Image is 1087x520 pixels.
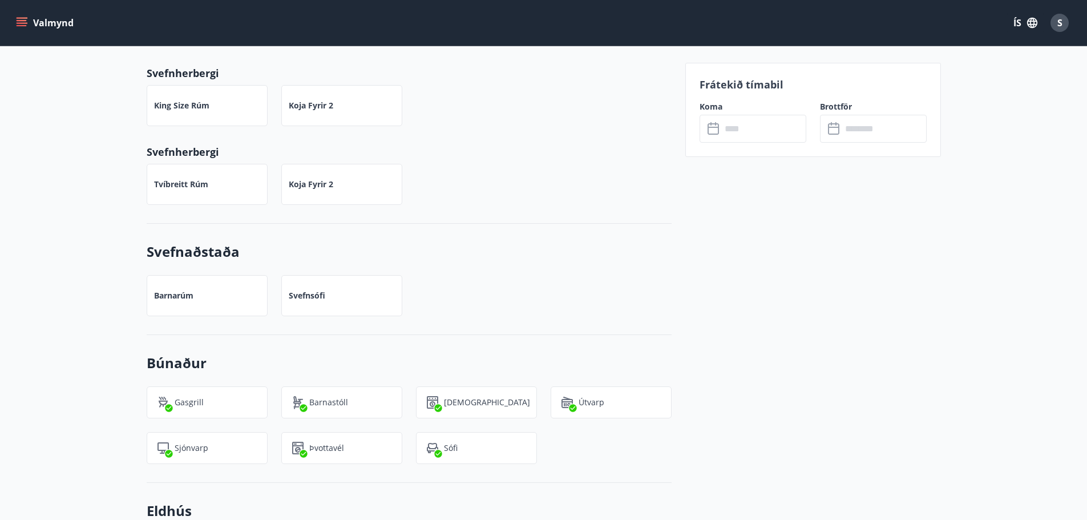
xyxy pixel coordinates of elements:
[14,13,78,33] button: menu
[426,441,439,455] img: pUbwa0Tr9PZZ78BdsD4inrLmwWm7eGTtsX9mJKRZ.svg
[156,396,170,409] img: ZXjrS3QKesehq6nQAPjaRuRTI364z8ohTALB4wBr.svg
[444,442,458,454] p: Sófi
[154,179,208,190] p: Tvíbreitt rúm
[154,100,209,111] p: King Size rúm
[289,100,333,111] p: Koja fyrir 2
[560,396,574,409] img: HjsXMP79zaSHlY54vW4Et0sdqheuFiP1RYfGwuXf.svg
[154,290,193,301] p: Barnarúm
[147,353,672,373] h3: Búnaður
[147,242,672,261] h3: Svefnaðstaða
[820,101,927,112] label: Brottför
[175,442,208,454] p: Sjónvarp
[426,396,439,409] img: hddCLTAnxqFUMr1fxmbGG8zWilo2syolR0f9UjPn.svg
[289,179,333,190] p: Koja fyrir 2
[289,290,325,301] p: Svefnsófi
[147,66,672,80] p: Svefnherbergi
[309,442,344,454] p: Þvottavél
[291,441,305,455] img: Dl16BY4EX9PAW649lg1C3oBuIaAsR6QVDQBO2cTm.svg
[175,397,204,408] p: Gasgrill
[444,397,530,408] p: [DEMOGRAPHIC_DATA]
[156,441,170,455] img: mAminyBEY3mRTAfayxHTq5gfGd6GwGu9CEpuJRvg.svg
[1046,9,1073,37] button: S
[579,397,604,408] p: Útvarp
[291,396,305,409] img: ro1VYixuww4Qdd7lsw8J65QhOwJZ1j2DOUyXo3Mt.svg
[700,77,927,92] p: Frátekið tímabil
[1057,17,1062,29] span: S
[700,101,806,112] label: Koma
[1007,13,1044,33] button: ÍS
[309,397,348,408] p: Barnastóll
[147,144,672,159] p: Svefnherbergi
